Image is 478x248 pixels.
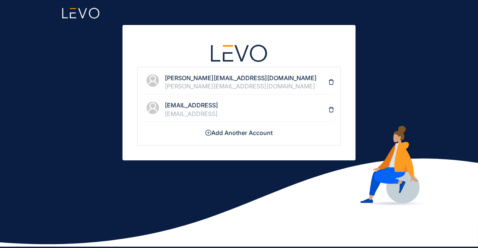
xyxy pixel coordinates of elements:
[328,107,334,113] span: delete
[165,75,328,81] h4: [PERSON_NAME][EMAIL_ADDRESS][DOMAIN_NAME]
[144,129,334,136] h4: Add Another Account
[147,75,159,87] span: user
[165,110,328,117] div: [EMAIL_ADDRESS]
[165,83,328,90] div: [PERSON_NAME][EMAIL_ADDRESS][DOMAIN_NAME]
[205,130,211,136] span: plus-circle
[147,102,159,114] span: user
[328,79,334,85] span: delete
[165,102,328,109] h4: [EMAIL_ADDRESS]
